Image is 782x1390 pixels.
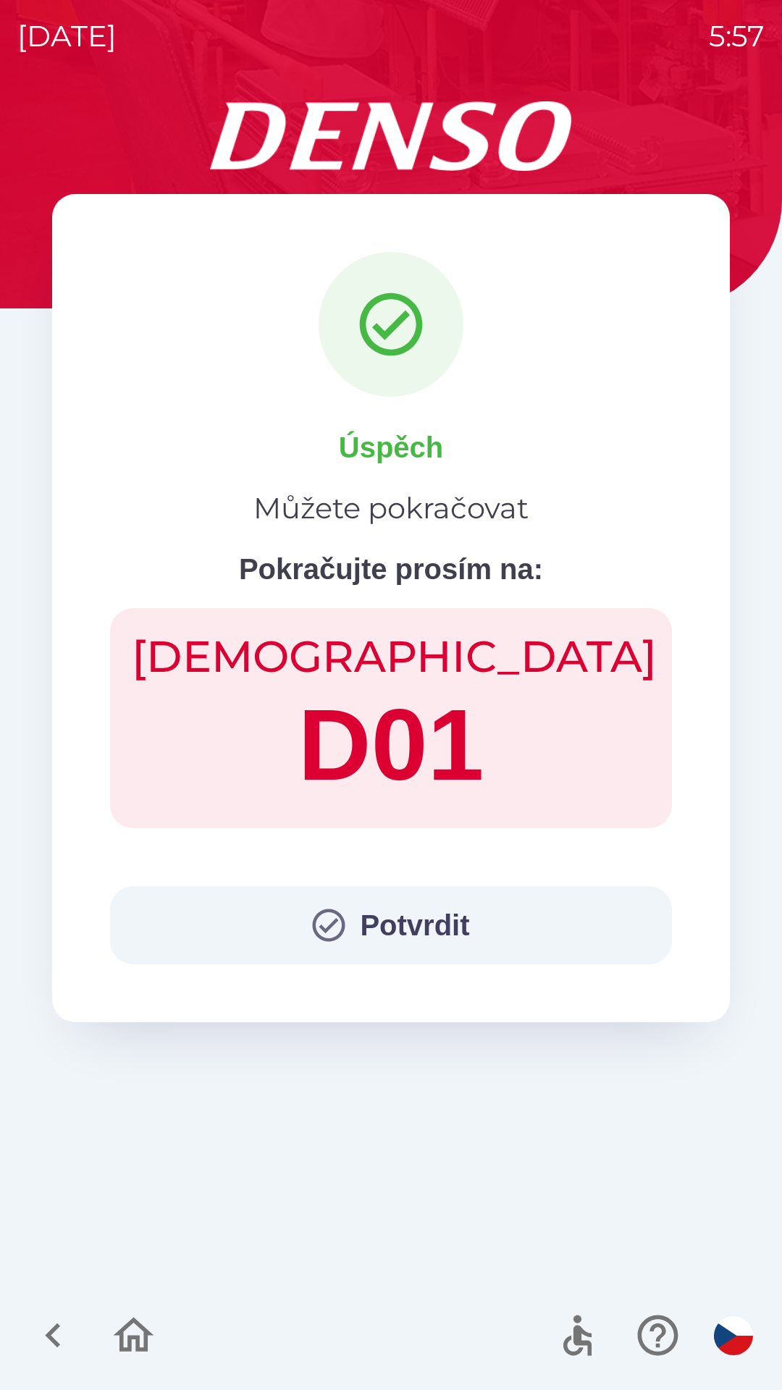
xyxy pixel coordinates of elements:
img: Logo [52,101,730,171]
h1: D01 [132,683,650,806]
h2: [DEMOGRAPHIC_DATA] [132,630,650,683]
p: 5:57 [709,14,765,58]
p: [DATE] [17,14,117,58]
p: Pokračujte prosím na: [239,547,543,591]
p: Můžete pokračovat [253,486,529,530]
img: cs flag [714,1316,753,1355]
p: Úspěch [339,426,444,469]
button: Potvrdit [110,886,672,964]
